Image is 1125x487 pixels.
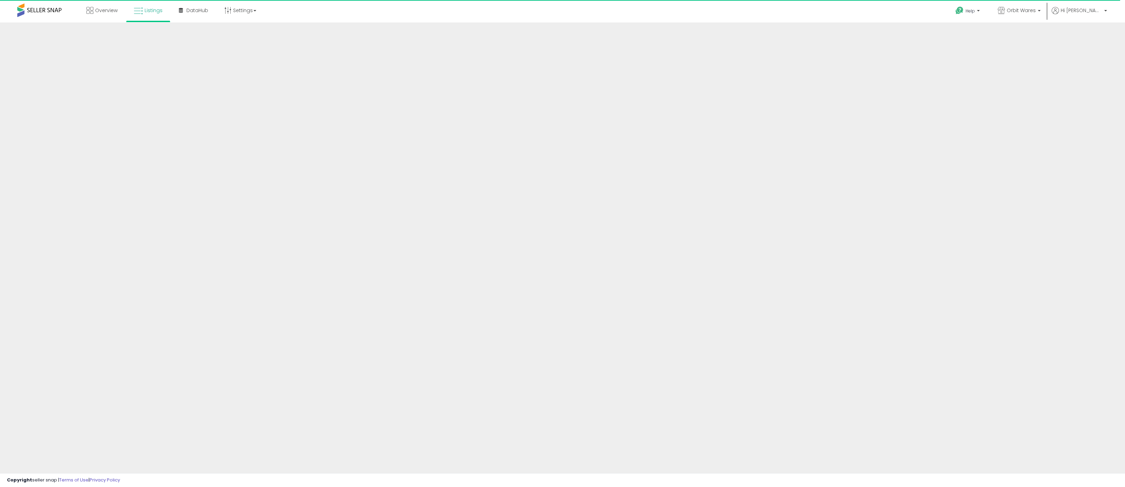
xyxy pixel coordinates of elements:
[95,7,118,14] span: Overview
[966,8,975,14] span: Help
[145,7,163,14] span: Listings
[186,7,208,14] span: DataHub
[1007,7,1036,14] span: Orbit Wares
[1061,7,1102,14] span: Hi [PERSON_NAME]
[955,6,964,15] i: Get Help
[950,1,987,22] a: Help
[1052,7,1107,22] a: Hi [PERSON_NAME]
